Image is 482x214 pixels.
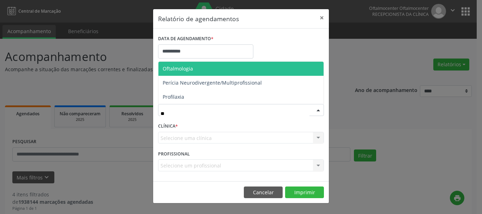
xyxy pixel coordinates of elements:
button: Cancelar [244,187,283,198]
span: Profilaxia [163,93,184,100]
label: DATA DE AGENDAMENTO [158,33,213,44]
label: PROFISSIONAL [158,148,190,159]
button: Imprimir [285,187,324,198]
button: Close [315,9,329,26]
label: CLÍNICA [158,121,178,132]
h5: Relatório de agendamentos [158,14,239,23]
span: Perícia Neurodivergente/Multiprofissional [163,79,262,86]
span: Oftalmologia [163,65,193,72]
